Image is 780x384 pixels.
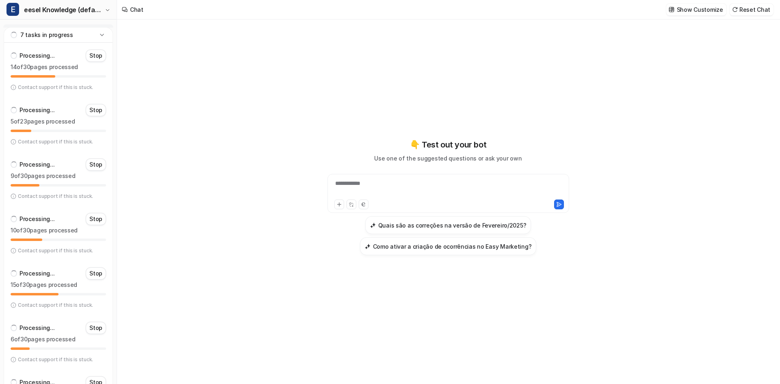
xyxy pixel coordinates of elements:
[86,50,106,62] button: Stop
[11,282,106,288] p: 15 of 30 pages processed
[360,237,537,255] button: Como ativar a criação de ocorrências no Easy Marketing?Como ativar a criação de ocorrências no Ea...
[89,161,102,169] p: Stop
[730,4,773,15] button: Reset Chat
[370,222,376,228] img: Quais são as correções na versão de Fevereiro/2025?
[18,247,93,254] p: Contact support if this is stuck.
[89,269,102,278] p: Stop
[18,193,93,200] p: Contact support if this is stuck.
[373,242,532,251] h3: Como ativar a criação de ocorrências no Easy Marketing?
[86,322,106,334] button: Stop
[89,106,102,114] p: Stop
[677,5,723,14] p: Show Customize
[11,173,106,179] p: 9 of 30 pages processed
[130,5,143,14] div: Chat
[11,64,106,70] p: 14 of 30 pages processed
[374,154,522,163] p: Use one of the suggested questions or ask your own
[86,104,106,116] button: Stop
[86,267,106,280] button: Stop
[11,118,106,125] p: 5 of 23 pages processed
[19,269,54,278] p: Processing...
[669,7,674,13] img: customize
[18,84,93,91] p: Contact support if this is stuck.
[365,216,531,234] button: Quais são as correções na versão de Fevereiro/2025?Quais são as correções na versão de Fevereiro/...
[666,4,726,15] button: Show Customize
[365,243,370,249] img: Como ativar a criação de ocorrências no Easy Marketing?
[19,106,54,114] p: Processing...
[18,302,93,308] p: Contact support if this is stuck.
[89,52,102,60] p: Stop
[89,215,102,223] p: Stop
[378,221,526,230] h3: Quais são as correções na versão de Fevereiro/2025?
[18,139,93,145] p: Contact support if this is stuck.
[11,336,106,343] p: 6 of 30 pages processed
[11,227,106,234] p: 10 of 30 pages processed
[19,52,54,60] p: Processing...
[86,158,106,171] button: Stop
[20,31,73,39] p: 7 tasks in progress
[24,4,103,15] span: eesel Knowledge (default)
[410,139,486,151] p: 👇 Test out your bot
[19,161,54,169] p: Processing...
[732,7,738,13] img: reset
[86,213,106,225] button: Stop
[89,324,102,332] p: Stop
[3,24,113,36] a: Chat
[6,3,19,16] span: E
[19,215,54,223] p: Processing...
[18,356,93,363] p: Contact support if this is stuck.
[19,324,54,332] p: Processing...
